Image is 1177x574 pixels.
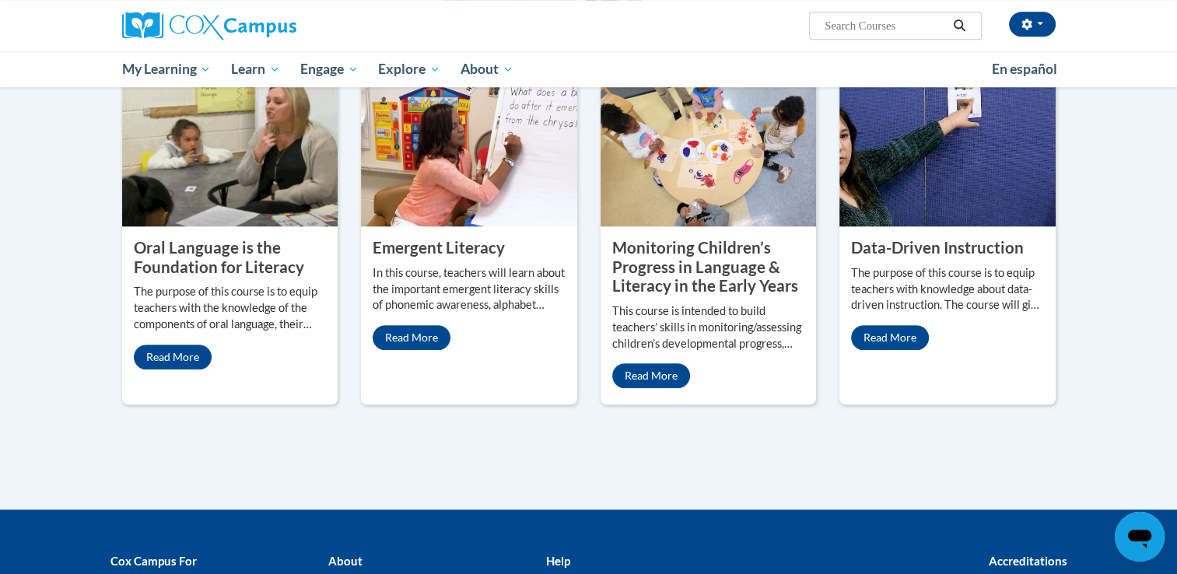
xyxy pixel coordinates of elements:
[601,71,817,226] img: Monitoring Children’s Progress in Language & Literacy in the Early Years
[612,303,805,352] p: This course is intended to build teachers’ skills in monitoring/assessing children’s developmenta...
[989,554,1067,568] b: Accreditations
[948,16,971,35] button: Search
[982,53,1067,86] a: En español
[851,238,1024,257] property: Data-Driven Instruction
[545,554,569,568] b: Help
[823,16,948,35] input: Search Courses
[378,60,440,79] span: Explore
[221,51,290,87] a: Learn
[450,51,524,87] a: About
[992,61,1057,77] span: En español
[373,265,566,314] p: In this course, teachers will learn about the important emergent literacy skills of phonemic awar...
[112,51,222,87] a: My Learning
[373,238,505,257] property: Emergent Literacy
[121,60,211,79] span: My Learning
[612,363,690,388] a: Read More
[99,51,1079,87] div: Main menu
[361,71,577,226] img: Emergent Literacy
[110,554,197,568] b: Cox Campus For
[1115,512,1165,562] iframe: Button to launch messaging window
[373,325,450,350] a: Read More
[839,71,1056,226] img: Data-Driven Instruction
[612,238,798,295] property: Monitoring Children’s Progress in Language & Literacy in the Early Years
[122,71,338,226] img: Oral Language is the Foundation for Literacy
[851,265,1044,314] p: The purpose of this course is to equip teachers with knowledge about data-driven instruction. The...
[300,60,359,79] span: Engage
[122,12,296,40] img: Cox Campus
[328,554,362,568] b: About
[134,345,212,369] a: Read More
[290,51,369,87] a: Engage
[1009,12,1056,37] button: Account Settings
[134,284,327,333] p: The purpose of this course is to equip teachers with the knowledge of the components of oral lang...
[461,60,513,79] span: About
[368,51,450,87] a: Explore
[134,238,304,276] property: Oral Language is the Foundation for Literacy
[122,12,418,40] a: Cox Campus
[231,60,280,79] span: Learn
[851,325,929,350] a: Read More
